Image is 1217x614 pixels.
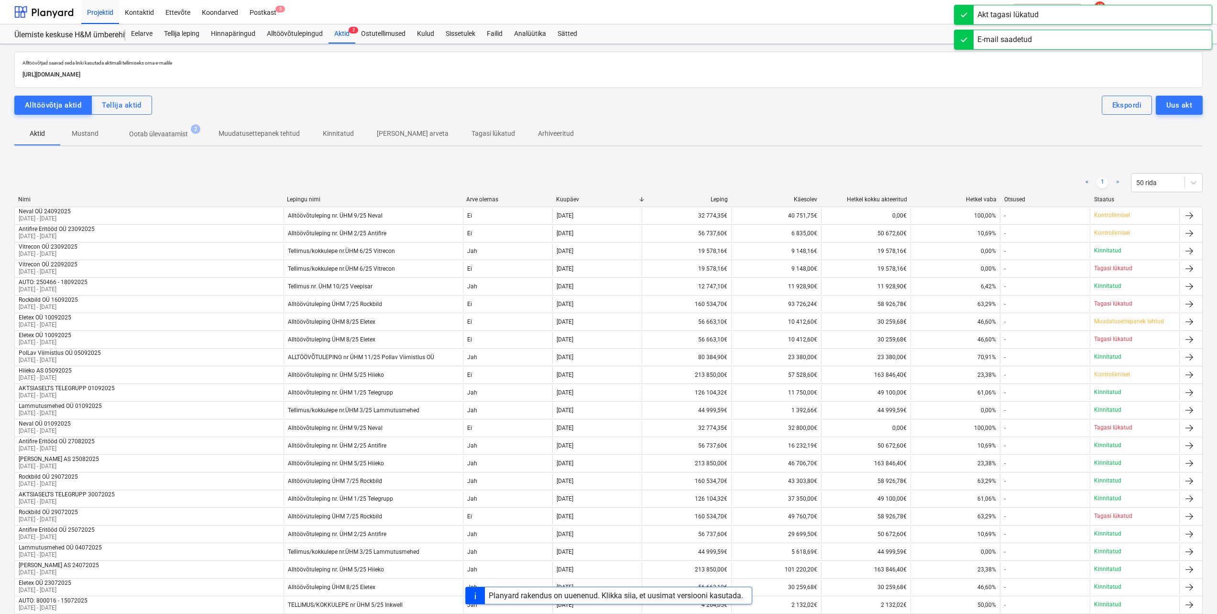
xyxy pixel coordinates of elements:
[821,279,910,294] div: 11 928,90€
[1094,353,1121,361] p: Kinnitatud
[1004,354,1006,361] div: -
[19,339,71,347] p: [DATE] - [DATE]
[288,513,382,520] div: Alltöövütuleping ÜHM 7/25 Rockbild
[19,296,78,303] div: Rockbild OÜ 16092025
[538,129,574,139] p: Arhiveeritud
[288,548,419,555] div: Tellimus/kokkulepe nr.ÜHM 3/25 Lammutusmehed
[1094,477,1121,485] p: Kinnitatud
[19,403,102,409] div: Lammutusmehed OÜ 01092025
[821,367,910,383] div: 163 846,40€
[731,473,821,489] div: 43 303,80€
[19,226,95,232] div: Antifire Eritööd OÜ 23092025
[557,531,573,537] div: [DATE]
[557,230,573,237] div: [DATE]
[463,509,552,524] div: Ei
[463,526,552,542] div: Jah
[557,478,573,484] div: [DATE]
[557,212,573,219] div: [DATE]
[557,548,573,555] div: [DATE]
[642,438,731,453] div: 56 737,60€
[981,248,996,254] span: 0,00%
[1094,548,1121,556] p: Kinnitatud
[463,314,552,329] div: Ei
[1004,425,1006,431] div: -
[129,129,188,139] p: Ootab ülevaatamist
[19,509,78,515] div: Rockbild OÜ 29072025
[1094,388,1121,396] p: Kinnitatud
[219,129,300,139] p: Muudatusettepanek tehtud
[974,212,996,219] span: 100,00%
[1004,513,1006,520] div: -
[508,24,552,44] a: Analüütika
[481,24,508,44] div: Failid
[557,283,573,290] div: [DATE]
[14,30,114,40] div: Ülemiste keskuse H&M ümberehitustööd [HMÜLEMISTE]
[355,24,411,44] div: Ostutellimused
[642,403,731,418] div: 44 999,59€
[19,208,71,215] div: Neval OÜ 24092025
[440,24,481,44] div: Sissetulek
[19,526,95,533] div: Antifire Eritööd OÜ 25072025
[463,438,552,453] div: Jah
[642,332,731,347] div: 56 663,10€
[977,389,996,396] span: 61,06%
[191,124,200,134] span: 2
[1004,372,1006,378] div: -
[19,321,71,329] p: [DATE] - [DATE]
[821,580,910,595] div: 30 259,68€
[1004,230,1006,237] div: -
[557,265,573,272] div: [DATE]
[1004,495,1006,502] div: -
[977,442,996,449] span: 10,69%
[825,196,907,203] div: Hetkel kokku akteeritud
[1094,335,1132,343] p: Tagasi lükatud
[821,491,910,506] div: 49 100,00€
[642,597,731,613] div: 4 264,05€
[19,268,77,276] p: [DATE] - [DATE]
[329,24,355,44] div: Aktid
[642,243,731,259] div: 19 578,16€
[19,250,77,258] p: [DATE] - [DATE]
[288,265,395,272] div: Tellimus/kokkulepe nr.ÜHM 6/25 Vitrecon
[1004,248,1006,254] div: -
[821,456,910,471] div: 163 846,40€
[288,318,375,325] div: Alltöövõtuleping ÜHM 8/25 Eletex
[19,473,78,480] div: Rockbild OÜ 29072025
[19,303,78,311] p: [DATE] - [DATE]
[1081,177,1093,188] a: Previous page
[1094,512,1132,520] p: Tagasi lükatud
[821,226,910,241] div: 50 672,60€
[731,580,821,595] div: 30 259,68€
[19,367,72,374] div: Hiieko AS 05092025
[821,350,910,365] div: 23 380,00€
[91,96,152,115] button: Tellija aktid
[821,438,910,453] div: 50 672,60€
[731,314,821,329] div: 10 412,60€
[642,526,731,542] div: 56 737,60€
[19,215,71,223] p: [DATE] - [DATE]
[288,425,383,431] div: Alltöövõtuleping nr. ÜHM 9/25 Neval
[1094,300,1132,308] p: Tagasi lükatud
[821,314,910,329] div: 30 259,68€
[557,336,573,343] div: [DATE]
[642,261,731,276] div: 19 578,16€
[731,544,821,559] div: 5 618,69€
[557,566,573,573] div: [DATE]
[1094,424,1132,432] p: Tagasi lükatud
[19,498,115,506] p: [DATE] - [DATE]
[411,24,440,44] a: Kulud
[1094,494,1121,503] p: Kinnitatud
[19,544,102,551] div: Lammutusmehed OÜ 04072025
[821,509,910,524] div: 58 926,78€
[552,24,583,44] a: Sätted
[125,24,158,44] a: Eelarve
[463,580,552,595] div: Jah
[977,478,996,484] span: 63,29%
[288,460,384,467] div: Alltöövõtuleping nr. ÜHM 5/25 Hiieko
[821,544,910,559] div: 44 999,59€
[329,24,355,44] a: Aktid2
[977,495,996,502] span: 61,06%
[1094,459,1121,467] p: Kinnitatud
[19,392,115,400] p: [DATE] - [DATE]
